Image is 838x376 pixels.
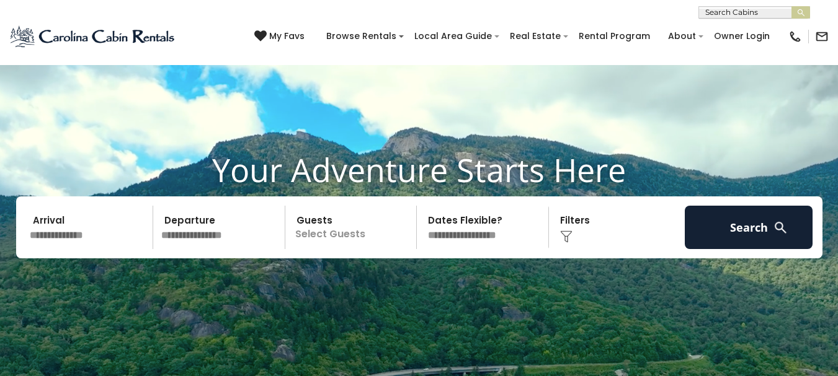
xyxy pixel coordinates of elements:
a: Real Estate [504,27,567,46]
a: Browse Rentals [320,27,403,46]
a: Rental Program [573,27,656,46]
img: mail-regular-black.png [815,30,829,43]
img: search-regular-white.png [773,220,788,235]
img: filter--v1.png [560,230,573,243]
h1: Your Adventure Starts Here [9,151,829,189]
a: Owner Login [708,27,776,46]
button: Search [685,206,813,249]
a: Local Area Guide [408,27,498,46]
img: phone-regular-black.png [788,30,802,43]
p: Select Guests [289,206,417,249]
span: My Favs [269,30,305,43]
img: Blue-2.png [9,24,177,49]
a: My Favs [254,30,308,43]
a: About [662,27,702,46]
